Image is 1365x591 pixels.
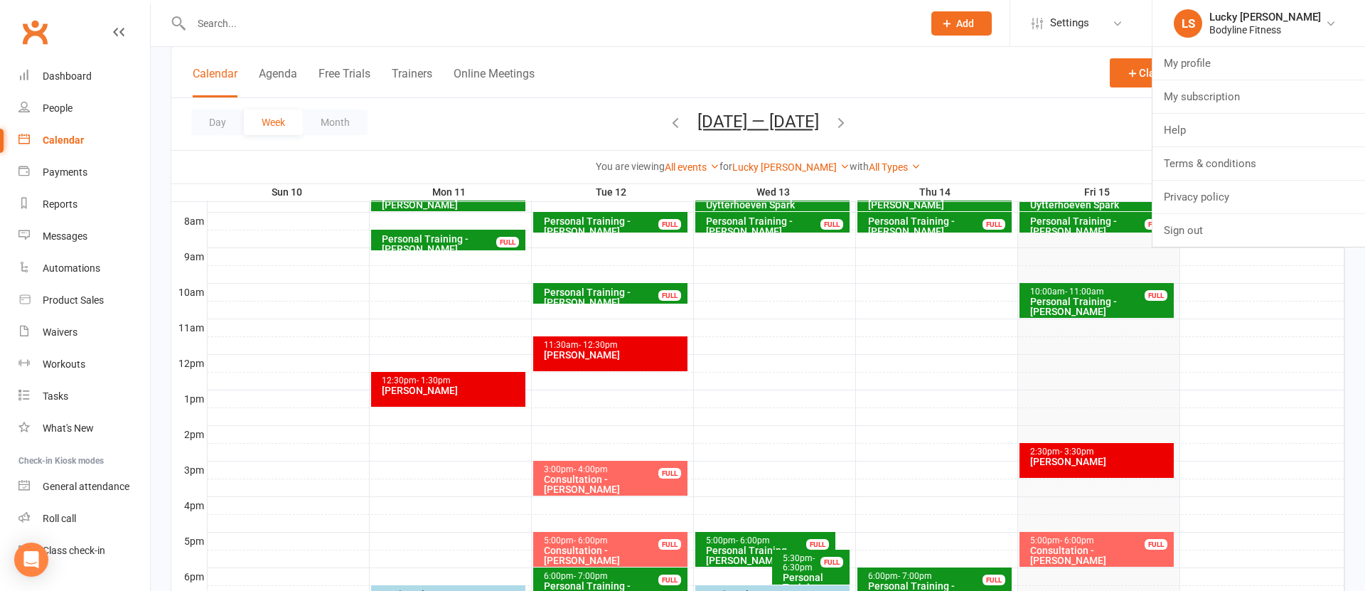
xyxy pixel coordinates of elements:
[574,464,608,474] span: - 4:00pm
[705,545,833,565] div: Personal Training - [PERSON_NAME]
[43,262,100,274] div: Automations
[18,412,150,444] a: What's New
[719,161,732,172] strong: for
[705,536,833,545] div: 5:00pm
[543,545,685,565] div: Consultation - [PERSON_NAME]
[244,110,303,135] button: Week
[1152,147,1365,180] a: Terms & conditions
[381,376,523,385] div: 12:30pm
[850,161,869,172] strong: with
[1145,539,1167,550] div: FULL
[855,183,1017,201] th: Thu 14
[43,166,87,178] div: Payments
[574,571,608,581] span: - 7:00pm
[736,536,770,545] span: - 6:00pm
[18,535,150,567] a: Class kiosk mode
[43,513,76,524] div: Roll call
[43,326,77,338] div: Waivers
[18,252,150,284] a: Automations
[18,220,150,252] a: Messages
[1060,447,1094,457] span: - 3:30pm
[867,190,1009,210] div: Personal Training - [PERSON_NAME]
[18,60,150,92] a: Dashboard
[596,161,665,172] strong: You are viewing
[1152,181,1365,213] a: Privacy policy
[697,112,819,132] button: [DATE] — [DATE]
[171,568,207,585] th: 6pm
[417,376,451,385] span: - 1:30pm
[543,572,685,581] div: 6:00pm
[732,161,850,173] a: Lucky [PERSON_NAME]
[1029,457,1171,467] div: [PERSON_NAME]
[171,390,207,408] th: 1pm
[1152,47,1365,80] a: My profile
[1065,287,1104,297] span: - 11:00am
[43,134,84,146] div: Calendar
[18,188,150,220] a: Reports
[171,212,207,230] th: 8am
[543,341,685,350] div: 11:30am
[1017,183,1179,201] th: Fri 15
[14,543,48,577] div: Open Intercom Messenger
[43,230,87,242] div: Messages
[381,190,523,210] div: Personal Training - [PERSON_NAME]
[17,14,53,50] a: Clubworx
[956,18,974,29] span: Add
[543,474,685,494] div: Consultation - [PERSON_NAME]
[193,67,237,97] button: Calendar
[1152,114,1365,147] a: Help
[43,294,104,306] div: Product Sales
[867,572,1009,581] div: 6:00pm
[18,348,150,380] a: Workouts
[207,183,369,201] th: Sun 10
[18,156,150,188] a: Payments
[191,110,244,135] button: Day
[983,219,1005,230] div: FULL
[1029,216,1171,236] div: Personal Training - [PERSON_NAME]
[658,539,681,550] div: FULL
[783,553,815,573] span: - 6:30pm
[171,461,207,479] th: 3pm
[820,557,843,568] div: FULL
[782,554,847,573] div: 5:30pm
[171,425,207,443] th: 2pm
[898,571,932,581] span: - 7:00pm
[1145,219,1167,230] div: FULL
[43,422,94,434] div: What's New
[658,219,681,230] div: FULL
[171,247,207,265] th: 9am
[543,287,685,307] div: Personal Training - [PERSON_NAME]
[867,216,1009,236] div: Personal Training - [PERSON_NAME]
[658,468,681,479] div: FULL
[171,532,207,550] th: 5pm
[43,390,68,402] div: Tasks
[369,183,531,201] th: Mon 11
[18,284,150,316] a: Product Sales
[18,92,150,124] a: People
[303,110,368,135] button: Month
[1152,80,1365,113] a: My subscription
[1029,545,1171,565] div: Consultation - [PERSON_NAME]
[18,471,150,503] a: General attendance kiosk mode
[1029,190,1171,210] div: Personal Training - Bas Uytterhoeven Spark
[705,190,847,210] div: Personal Training - Bas Uytterhoeven Spark
[543,350,685,360] div: [PERSON_NAME]
[171,496,207,514] th: 4pm
[43,545,105,556] div: Class check-in
[531,183,693,201] th: Tue 12
[18,316,150,348] a: Waivers
[1209,11,1321,23] div: Lucky [PERSON_NAME]
[171,354,207,372] th: 12pm
[705,216,847,236] div: Personal Training - [PERSON_NAME]
[1050,7,1089,39] span: Settings
[1174,9,1202,38] div: LS
[18,503,150,535] a: Roll call
[658,575,681,585] div: FULL
[392,67,432,97] button: Trainers
[454,67,535,97] button: Online Meetings
[43,198,77,210] div: Reports
[869,161,921,173] a: All Types
[579,340,618,350] span: - 12:30pm
[1110,58,1218,87] button: Class / Event
[171,283,207,301] th: 10am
